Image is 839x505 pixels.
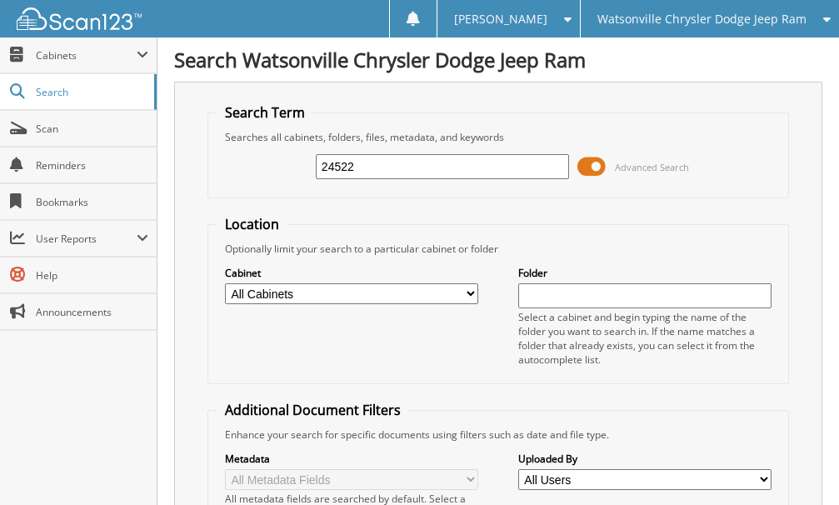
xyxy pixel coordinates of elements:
span: Help [36,268,148,282]
span: Reminders [36,158,148,172]
legend: Search Term [217,103,313,122]
div: Optionally limit your search to a particular cabinet or folder [217,242,780,256]
span: Advanced Search [615,161,689,173]
span: Scan [36,122,148,136]
legend: Location [217,215,287,233]
label: Metadata [225,452,478,466]
div: Select a cabinet and begin typing the name of the folder you want to search in. If the name match... [518,310,772,367]
label: Cabinet [225,266,478,280]
div: Enhance your search for specific documents using filters such as date and file type. [217,427,780,442]
span: [PERSON_NAME] [454,14,547,24]
span: Announcements [36,305,148,319]
span: Watsonville Chrysler Dodge Jeep Ram [597,14,807,24]
div: Searches all cabinets, folders, files, metadata, and keywords [217,130,780,144]
label: Folder [518,266,772,280]
legend: Additional Document Filters [217,401,409,419]
span: Bookmarks [36,195,148,209]
iframe: Chat Widget [756,425,839,505]
span: User Reports [36,232,137,246]
label: Uploaded By [518,452,772,466]
h1: Search Watsonville Chrysler Dodge Jeep Ram [174,46,822,73]
img: scan123-logo-white.svg [17,7,142,30]
span: Cabinets [36,48,137,62]
span: Search [36,85,146,99]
